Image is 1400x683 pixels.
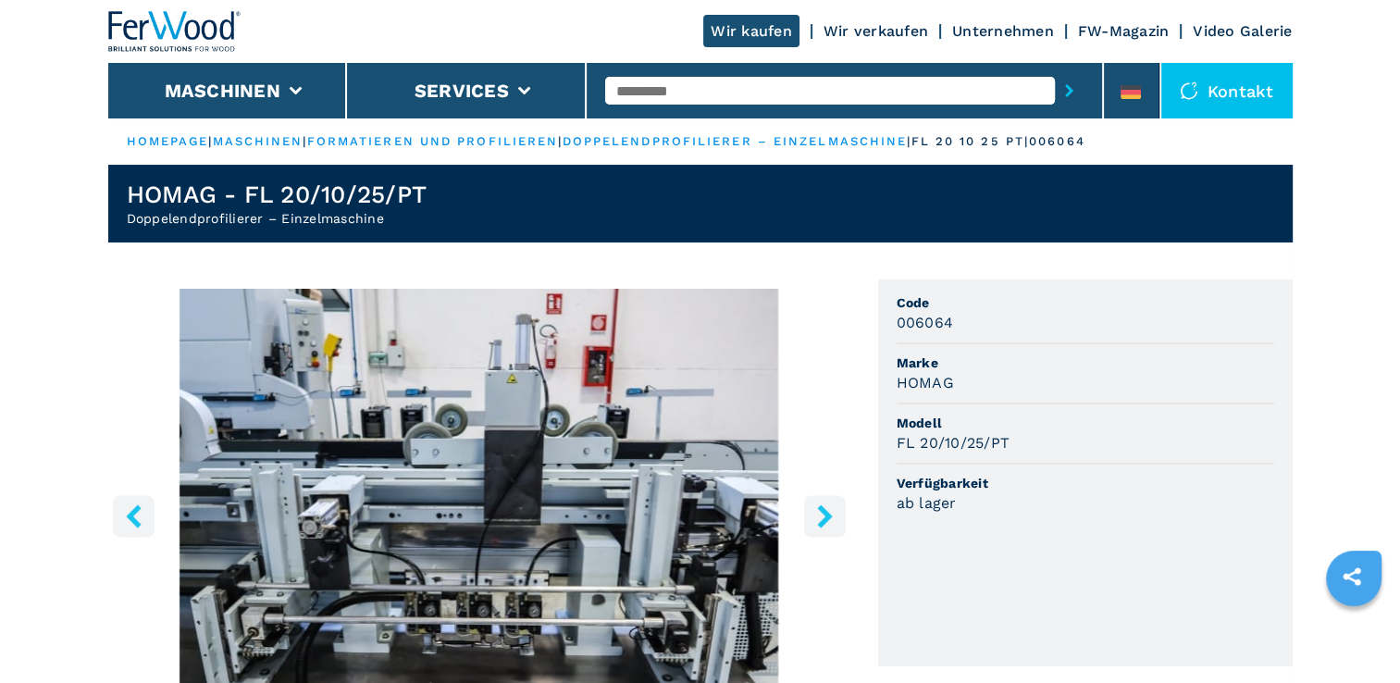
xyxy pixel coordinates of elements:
button: Services [415,80,509,102]
span: Code [897,293,1274,312]
h1: HOMAG - FL 20/10/25/PT [127,180,427,209]
div: Kontakt [1161,63,1293,118]
h3: HOMAG [897,372,954,393]
a: Video Galerie [1193,22,1292,40]
a: HOMEPAGE [127,134,209,148]
h3: ab lager [897,492,957,514]
p: 006064 [1029,133,1085,150]
a: maschinen [213,134,304,148]
iframe: Chat [1321,600,1386,669]
h3: FL 20/10/25/PT [897,432,1010,453]
span: | [558,134,562,148]
a: FW-Magazin [1078,22,1170,40]
button: Maschinen [165,80,280,102]
a: formatieren und profilieren [307,134,559,148]
img: Ferwood [108,11,242,52]
span: | [208,134,212,148]
a: doppelendprofilierer – einzelmaschine [563,134,908,148]
a: Unternehmen [952,22,1054,40]
span: Verfügbarkeit [897,474,1274,492]
a: Wir kaufen [703,15,799,47]
span: | [907,134,911,148]
button: submit-button [1055,69,1084,112]
h2: Doppelendprofilierer – Einzelmaschine [127,209,427,228]
span: Modell [897,414,1274,432]
span: Marke [897,354,1274,372]
h3: 006064 [897,312,954,333]
a: sharethis [1329,553,1375,600]
img: Kontakt [1180,81,1198,100]
span: | [303,134,306,148]
button: left-button [113,495,155,537]
button: right-button [804,495,846,537]
p: fl 20 10 25 pt | [911,133,1029,150]
a: Wir verkaufen [824,22,928,40]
